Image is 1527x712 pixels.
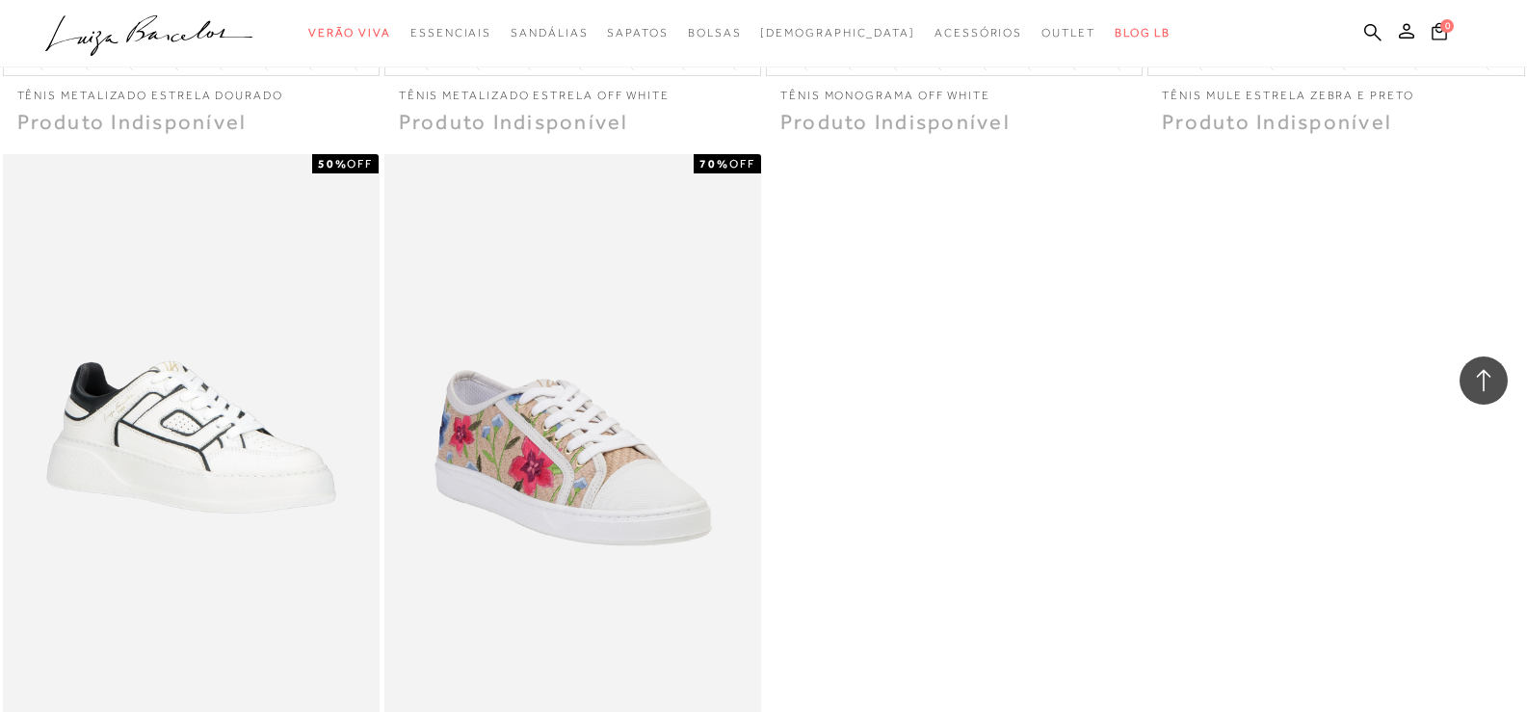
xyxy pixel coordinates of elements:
span: Outlet [1041,26,1095,40]
a: categoryNavScreenReaderText [607,15,668,51]
span: OFF [729,157,755,171]
strong: 70% [699,157,729,171]
a: Tênis metalizado estrela off white [384,76,761,104]
a: categoryNavScreenReaderText [688,15,742,51]
a: BLOG LB [1115,15,1171,51]
span: Produto Indisponível [1162,110,1392,134]
span: Sapatos [607,26,668,40]
a: Tênis monograma off white [766,76,1143,104]
span: Essenciais [410,26,491,40]
span: Produto Indisponível [17,110,248,134]
a: categoryNavScreenReaderText [410,15,491,51]
span: BLOG LB [1115,26,1171,40]
a: categoryNavScreenReaderText [1041,15,1095,51]
button: 0 [1426,21,1453,47]
a: noSubCategoriesText [760,15,915,51]
a: TÊNIS MULE ESTRELA ZEBRA E PRETO [1147,76,1524,104]
span: Bolsas [688,26,742,40]
a: Tênis metalizado estrela dourado [3,76,380,104]
span: Acessórios [935,26,1022,40]
strong: 50% [318,157,348,171]
a: categoryNavScreenReaderText [935,15,1022,51]
a: categoryNavScreenReaderText [511,15,588,51]
span: Sandálias [511,26,588,40]
span: Produto Indisponível [780,110,1011,134]
span: Verão Viva [308,26,391,40]
a: categoryNavScreenReaderText [308,15,391,51]
span: Produto Indisponível [399,110,629,134]
span: [DEMOGRAPHIC_DATA] [760,26,915,40]
span: OFF [347,157,373,171]
span: 0 [1440,19,1454,33]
